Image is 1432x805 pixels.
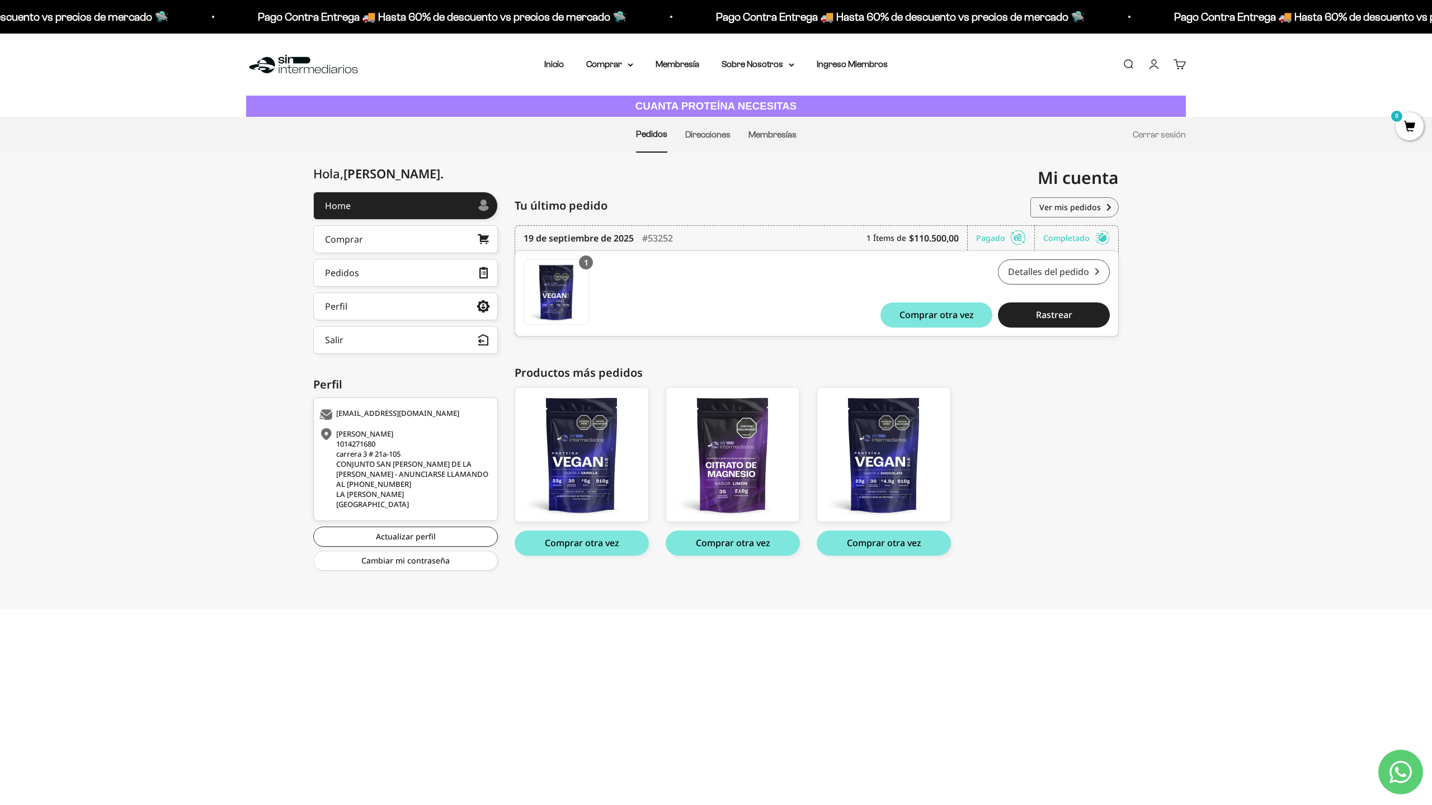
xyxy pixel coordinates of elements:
a: Cambiar mi contraseña [313,551,498,571]
span: Rastrear [1036,310,1072,319]
span: Comprar otra vez [899,310,974,319]
a: Comprar [313,225,498,253]
div: [PERSON_NAME] 1014271680 carrera 3 # 21a-105 CONJUNTO SAN [PERSON_NAME] DE LA [PERSON_NAME] - ANU... [319,429,489,509]
div: 1 [579,255,593,269]
img: citrato_front_large.png [666,387,799,522]
a: Actualizar perfil [313,527,498,547]
div: Perfil [313,376,498,393]
p: Pago Contra Entrega 🚚 Hasta 60% de descuento vs precios de mercado 🛸 [573,8,942,26]
a: Proteína Vegetal - 2 Libras (910g) - Chocolate 2lb [817,387,951,522]
a: Proteína Vegana - Vainilla 2lb [524,259,589,325]
a: Ingreso Miembros [817,59,888,69]
p: Pago Contra Entrega 🚚 Hasta 60% de descuento vs precios de mercado 🛸 [115,8,484,26]
summary: Comprar [586,57,633,72]
div: Home [325,201,351,210]
strong: CUANTA PROTEÍNA NECESITAS [635,100,797,112]
div: Productos más pedidos [515,364,1119,381]
div: Pedidos [325,268,359,277]
button: Comprar otra vez [817,531,951,556]
a: Proteína Vegana - Vainilla 2lb [515,387,649,522]
div: Hola, [313,167,444,181]
div: Pagado [976,226,1035,250]
div: [EMAIL_ADDRESS][DOMAIN_NAME] [319,409,489,420]
a: CUANTA PROTEÍNA NECESITAS [246,96,1186,117]
a: Ver mis pedidos [1030,197,1119,217]
a: Citrato de Magnesio - Sabor Limón [666,387,800,522]
div: Completado [1043,226,1110,250]
a: Pedidos [313,259,498,287]
span: Tu último pedido [515,197,607,214]
a: Home [313,192,498,220]
time: 19 de septiembre de 2025 [524,231,634,245]
div: Comprar [325,235,363,244]
a: Perfil [313,292,498,320]
span: . [440,165,444,182]
p: Pago Contra Entrega 🚚 Hasta 60% de descuento vs precios de mercado 🛸 [1031,8,1400,26]
button: Comprar otra vez [666,531,800,556]
button: Comprar otra vez [880,302,992,328]
a: Direcciones [685,130,731,139]
summary: Sobre Nosotros [722,57,794,72]
a: Cerrar sesión [1133,130,1186,139]
img: vegan_vainilla_front_dc0bbf61-f205-4b1f-a117-6c03f5d8e3cd_large.png [515,387,648,522]
a: 0 [1396,121,1424,134]
a: Inicio [544,59,564,69]
img: Translation missing: es.Proteína Vegana - Vainilla 2lb [524,260,588,324]
img: vegan_chocolate_front_d3d42756-6bc0-4b07-8bd4-0166aeaf21f9_large.png [817,387,950,522]
a: Membresías [748,130,797,139]
div: #53252 [642,226,673,250]
button: Comprar otra vez [515,531,649,556]
button: Rastrear [998,302,1110,328]
span: Mi cuenta [1038,166,1119,189]
button: Salir [313,326,498,354]
div: 1 Ítems de [866,226,968,250]
div: Perfil [325,302,347,311]
mark: 0 [1390,110,1403,123]
a: Detalles del pedido [998,259,1110,285]
a: Membresía [656,59,699,69]
b: $110.500,00 [909,231,959,245]
a: Pedidos [636,129,667,139]
div: Salir [325,335,343,344]
span: [PERSON_NAME] [343,165,444,182]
